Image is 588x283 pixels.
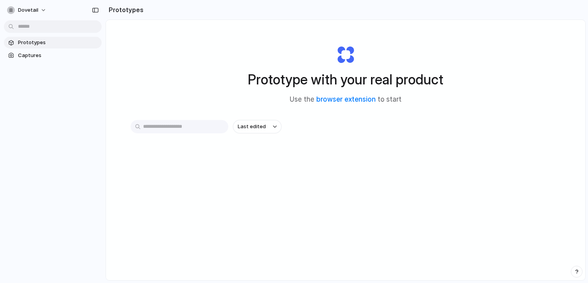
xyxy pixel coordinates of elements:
h2: Prototypes [106,5,143,14]
a: Prototypes [4,37,102,48]
span: Use the to start [290,95,402,105]
a: browser extension [316,95,376,103]
h1: Prototype with your real product [248,69,443,90]
span: Prototypes [18,39,99,47]
button: Last edited [233,120,281,133]
span: dovetail [18,6,38,14]
span: Captures [18,52,99,59]
span: Last edited [238,123,266,131]
a: Captures [4,50,102,61]
button: dovetail [4,4,50,16]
